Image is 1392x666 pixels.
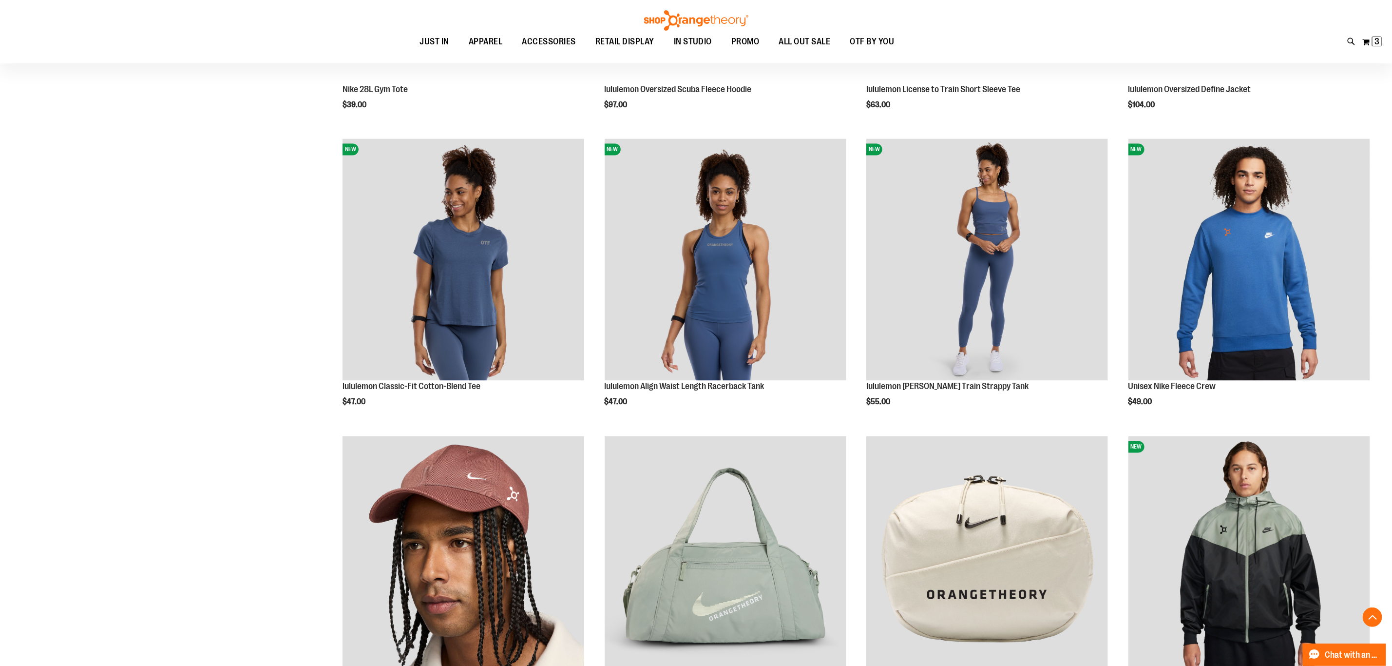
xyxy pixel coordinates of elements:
[343,382,480,392] a: lululemon Classic-Fit Cotton-Blend Tee
[1124,134,1375,431] div: product
[866,84,1020,94] a: lululemon License to Train Short Sleeve Tee
[1128,84,1251,94] a: lululemon Oversized Define Jacket
[1374,37,1379,46] span: 3
[731,31,760,53] span: PROMO
[600,134,851,431] div: product
[866,139,1108,382] a: lululemon Wunder Train Strappy TankNEW
[1325,650,1380,660] span: Chat with an Expert
[866,100,892,109] span: $63.00
[343,398,367,407] span: $47.00
[1128,382,1216,392] a: Unisex Nike Fleece Crew
[1128,100,1157,109] span: $104.00
[338,134,589,431] div: product
[866,398,892,407] span: $55.00
[343,139,584,382] a: lululemon Classic-Fit Cotton-Blend TeeNEW
[420,31,449,53] span: JUST IN
[522,31,576,53] span: ACCESSORIES
[595,31,654,53] span: RETAIL DISPLAY
[605,139,846,382] a: lululemon Align Waist Length Racerback TankNEW
[343,139,584,381] img: lululemon Classic-Fit Cotton-Blend Tee
[605,84,752,94] a: lululemon Oversized Scuba Fleece Hoodie
[343,144,359,156] span: NEW
[343,100,368,109] span: $39.00
[1303,644,1387,666] button: Chat with an Expert
[779,31,831,53] span: ALL OUT SALE
[605,382,764,392] a: lululemon Align Waist Length Racerback Tank
[1128,139,1370,381] img: Unisex Nike Fleece Crew
[643,10,750,31] img: Shop Orangetheory
[469,31,503,53] span: APPAREL
[1128,139,1370,382] a: Unisex Nike Fleece CrewNEW
[850,31,895,53] span: OTF BY YOU
[1363,607,1382,627] button: Back To Top
[605,100,629,109] span: $97.00
[861,134,1113,431] div: product
[605,398,629,407] span: $47.00
[866,144,882,156] span: NEW
[605,139,846,381] img: lululemon Align Waist Length Racerback Tank
[1128,398,1154,407] span: $49.00
[1128,144,1144,156] span: NEW
[605,144,621,156] span: NEW
[1128,441,1144,453] span: NEW
[866,382,1029,392] a: lululemon [PERSON_NAME] Train Strappy Tank
[674,31,712,53] span: IN STUDIO
[343,84,408,94] a: Nike 28L Gym Tote
[866,139,1108,381] img: lululemon Wunder Train Strappy Tank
